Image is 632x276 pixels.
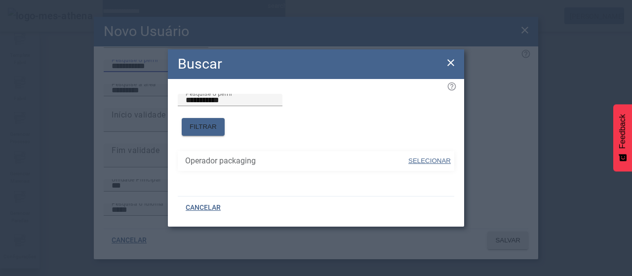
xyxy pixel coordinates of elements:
[178,53,222,75] h2: Buscar
[190,122,217,132] span: FILTRAR
[618,114,627,149] span: Feedback
[613,104,632,171] button: Feedback - Mostrar pesquisa
[182,118,225,136] button: FILTRAR
[178,199,229,217] button: CANCELAR
[408,157,451,164] span: SELECIONAR
[186,203,221,213] span: CANCELAR
[186,90,232,97] mat-label: Pesquise o perfil
[185,155,407,167] span: Operador packaging
[407,152,452,170] button: SELECIONAR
